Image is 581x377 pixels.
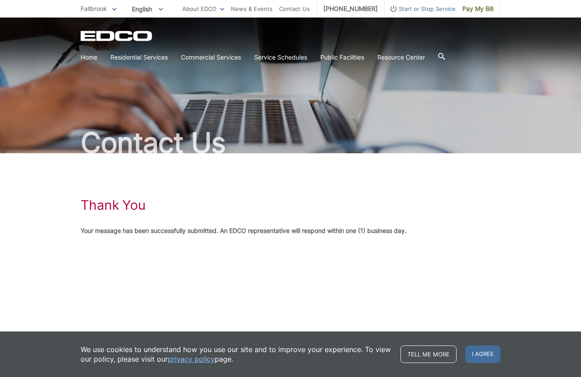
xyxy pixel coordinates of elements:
a: Commercial Services [181,53,241,62]
a: Tell me more [400,345,457,363]
a: Service Schedules [254,53,307,62]
span: Fallbrook [81,5,107,12]
a: Contact Us [279,4,310,14]
a: About EDCO [182,4,224,14]
span: Pay My Bill [462,4,493,14]
h2: Contact Us [81,129,500,157]
a: privacy policy [168,354,215,364]
a: News & Events [231,4,273,14]
strong: Your message has been successfully submitted. An EDCO representative will respond within one (1) ... [81,227,407,234]
a: Resource Center [377,53,425,62]
span: I agree [465,345,500,363]
a: Home [81,53,97,62]
a: Residential Services [110,53,168,62]
p: We use cookies to understand how you use our site and to improve your experience. To view our pol... [81,345,392,364]
h1: Thank You [81,197,145,213]
a: Public Facilities [320,53,364,62]
span: English [125,2,170,16]
a: EDCD logo. Return to the homepage. [81,31,153,41]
